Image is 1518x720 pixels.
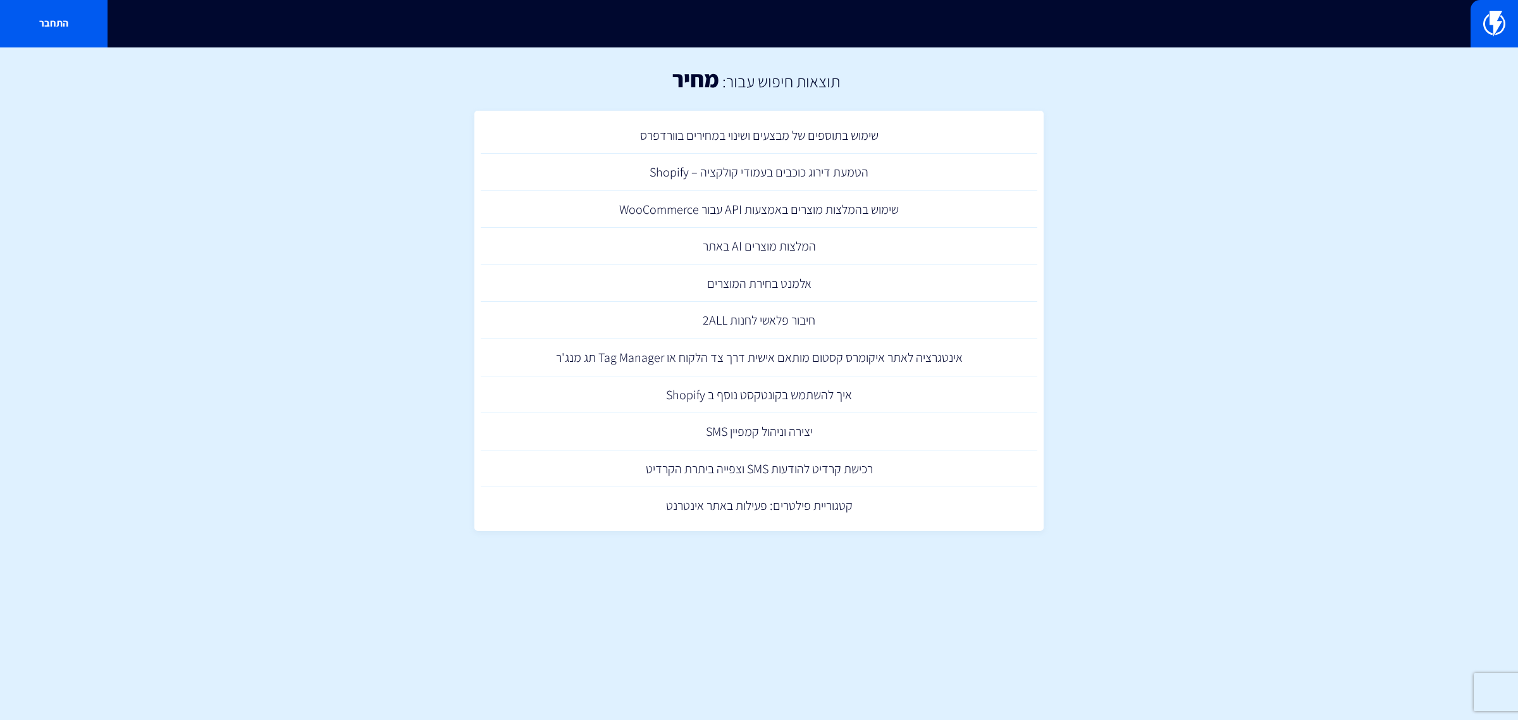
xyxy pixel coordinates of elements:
a: אינטגרציה לאתר איקומרס קסטום מותאם אישית דרך צד הלקוח או Tag Manager תג מנג'ר [481,339,1037,376]
a: המלצות מוצרים AI באתר [481,228,1037,265]
a: אלמנט בחירת המוצרים [481,265,1037,302]
a: איך להשתמש בקונטקסט נוסף ב Shopify [481,376,1037,414]
a: רכישת קרדיט להודעות SMS וצפייה ביתרת הקרדיט [481,450,1037,488]
a: שימוש בתוספים של מבצעים ושינוי במחירים בוורדפרס [481,117,1037,154]
h1: מחיר [672,66,719,92]
a: חיבור פלאשי לחנות 2ALL [481,302,1037,339]
h2: תוצאות חיפוש עבור: [719,72,840,90]
a: קטגוריית פילטרים: פעילות באתר אינטרנט [481,487,1037,524]
a: יצירה וניהול קמפיין SMS [481,413,1037,450]
a: שימוש בהמלצות מוצרים באמצעות API עבור WooCommerce [481,191,1037,228]
a: הטמעת דירוג כוכבים בעמודי קולקציה – Shopify [481,154,1037,191]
